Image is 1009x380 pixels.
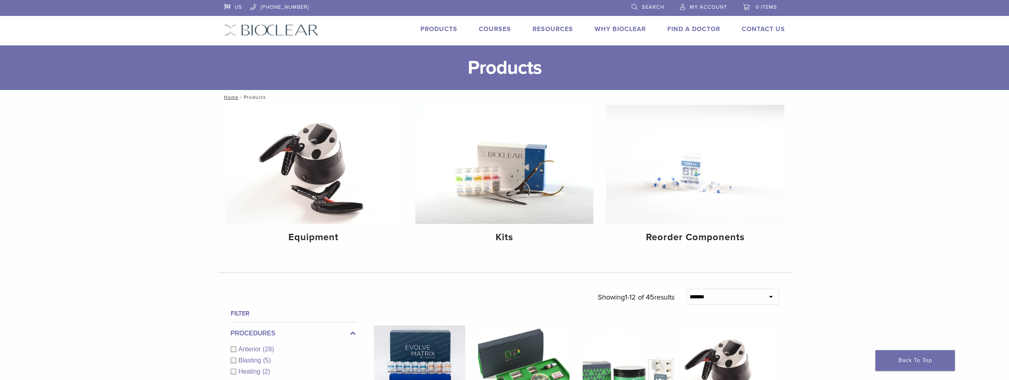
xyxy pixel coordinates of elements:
[690,4,727,10] span: My Account
[224,24,319,36] img: Bioclear
[225,105,403,250] a: Equipment
[606,105,784,224] img: Reorder Components
[262,368,270,375] span: (2)
[415,105,593,250] a: Kits
[222,94,239,100] a: Home
[667,25,720,33] a: Find A Doctor
[239,346,263,353] span: Anterior
[625,293,654,302] span: 1-12 of 45
[422,230,587,245] h4: Kits
[231,230,397,245] h4: Equipment
[263,346,274,353] span: (28)
[479,25,511,33] a: Courses
[239,357,263,364] span: Blasting
[606,105,784,250] a: Reorder Components
[420,25,457,33] a: Products
[218,90,791,104] nav: Products
[239,95,244,99] span: /
[598,289,675,306] p: Showing results
[756,4,777,10] span: 0 items
[231,309,356,318] h4: Filter
[533,25,573,33] a: Resources
[595,25,646,33] a: Why Bioclear
[225,105,403,224] img: Equipment
[875,350,955,371] a: Back To Top
[263,357,271,364] span: (5)
[742,25,785,33] a: Contact Us
[642,4,664,10] span: Search
[231,329,356,338] label: Procedures
[612,230,778,245] h4: Reorder Components
[415,105,593,224] img: Kits
[239,368,262,375] span: Heating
